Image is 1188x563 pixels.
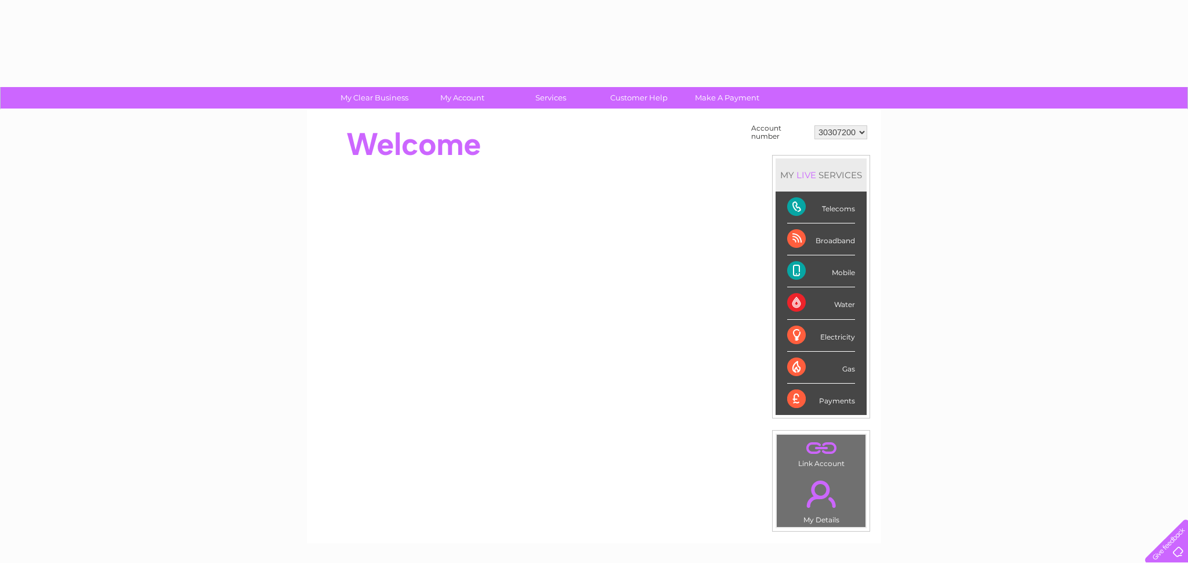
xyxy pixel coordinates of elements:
[679,87,775,109] a: Make A Payment
[794,169,818,181] div: LIVE
[787,352,855,384] div: Gas
[780,474,863,514] a: .
[748,121,812,143] td: Account number
[776,471,866,528] td: My Details
[776,158,867,192] div: MY SERVICES
[776,434,866,471] td: Link Account
[327,87,422,109] a: My Clear Business
[591,87,687,109] a: Customer Help
[780,438,863,458] a: .
[787,223,855,255] div: Broadband
[787,255,855,287] div: Mobile
[415,87,510,109] a: My Account
[503,87,599,109] a: Services
[787,287,855,319] div: Water
[787,384,855,415] div: Payments
[787,192,855,223] div: Telecoms
[787,320,855,352] div: Electricity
